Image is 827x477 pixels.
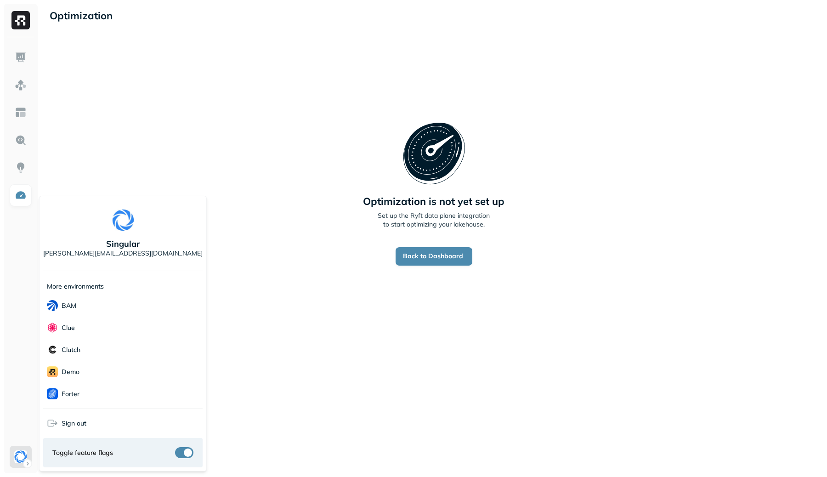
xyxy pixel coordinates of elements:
img: Clue [47,322,58,333]
p: demo [62,368,79,376]
span: Sign out [62,419,86,428]
p: BAM [62,301,76,310]
img: Clutch [47,344,58,355]
p: Singular [106,238,140,249]
img: Forter [47,388,58,399]
p: Clue [62,324,75,332]
p: [PERSON_NAME][EMAIL_ADDRESS][DOMAIN_NAME] [43,249,203,258]
span: Toggle feature flags [52,449,113,457]
p: More environments [47,282,104,291]
p: Clutch [62,346,80,354]
img: demo [47,366,58,377]
img: BAM [47,300,58,311]
img: Singular [112,209,134,231]
p: Forter [62,390,79,398]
